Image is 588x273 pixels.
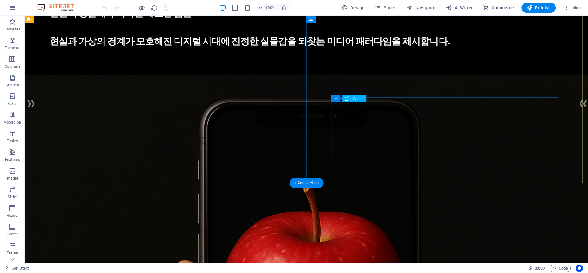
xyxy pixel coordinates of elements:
p: Tables [7,139,18,143]
button: AI Writer [443,3,475,13]
button: Usercentrics [576,265,583,272]
span: Commerce [483,5,514,11]
i: On resize automatically adjust zoom level to fit chosen device. [281,5,287,11]
img: Editor Logo [36,4,82,11]
span: Code [552,265,568,272]
span: Publish [526,5,551,11]
h6: Session time [528,265,545,272]
h6: 100% [265,4,275,11]
span: AI Writer [446,5,473,11]
a: Click to cancel selection. Double-click to open Pages [5,265,29,272]
button: Commerce [480,3,516,13]
p: Slider [8,194,17,199]
i: Reload page [151,4,158,11]
button: Navigator [404,3,438,13]
span: 00 00 [535,265,544,272]
span: H3 [351,97,356,100]
p: Columns [5,64,20,69]
p: Boxes [7,101,18,106]
p: Accordion [4,120,21,125]
button: More [561,3,585,13]
p: Favorites [4,27,20,32]
span: Pages [375,5,396,11]
p: Footer [7,232,18,237]
p: Elements [5,45,20,50]
p: Header [6,213,19,218]
span: Design [342,5,365,11]
div: Design (Ctrl+Alt+Y) [339,3,367,13]
button: 100% [256,4,278,11]
button: Design [339,3,367,13]
button: reload [150,4,158,11]
button: Pages [372,3,399,13]
button: Publish [521,3,556,13]
p: Content [6,83,19,88]
span: : [539,266,540,271]
span: More [563,5,583,11]
p: Features [5,157,20,162]
button: Click here to leave preview mode and continue editing [138,4,145,11]
p: Images [6,176,19,181]
p: Forms [7,250,18,255]
span: Navigator [406,5,436,11]
button: Code [550,265,571,272]
div: + Add section [289,178,324,188]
